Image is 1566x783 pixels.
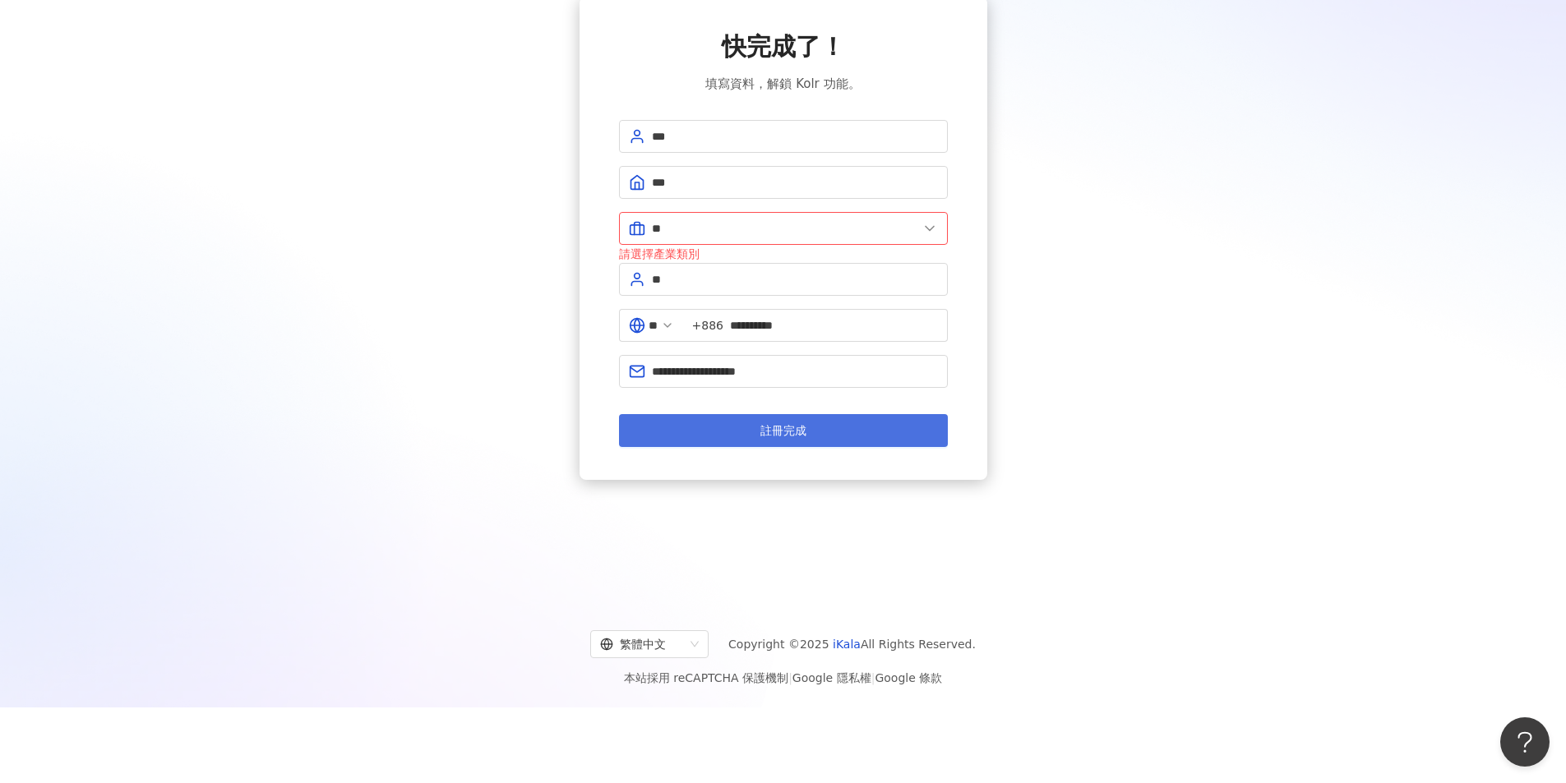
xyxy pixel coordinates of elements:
span: 填寫資料，解鎖 Kolr 功能。 [705,74,860,94]
span: | [871,671,875,684]
span: +886 [692,316,723,334]
div: 繁體中文 [600,631,684,657]
a: iKala [833,638,861,651]
div: 請選擇產業類別 [619,245,948,263]
span: | [788,671,792,684]
span: 註冊完成 [760,424,806,437]
span: Copyright © 2025 All Rights Reserved. [728,634,976,654]
a: Google 條款 [875,671,942,684]
a: Google 隱私權 [792,671,871,684]
button: 註冊完成 [619,414,948,447]
iframe: Help Scout Beacon - Open [1500,717,1550,767]
span: 快完成了！ [722,30,845,64]
span: 本站採用 reCAPTCHA 保護機制 [624,668,942,688]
